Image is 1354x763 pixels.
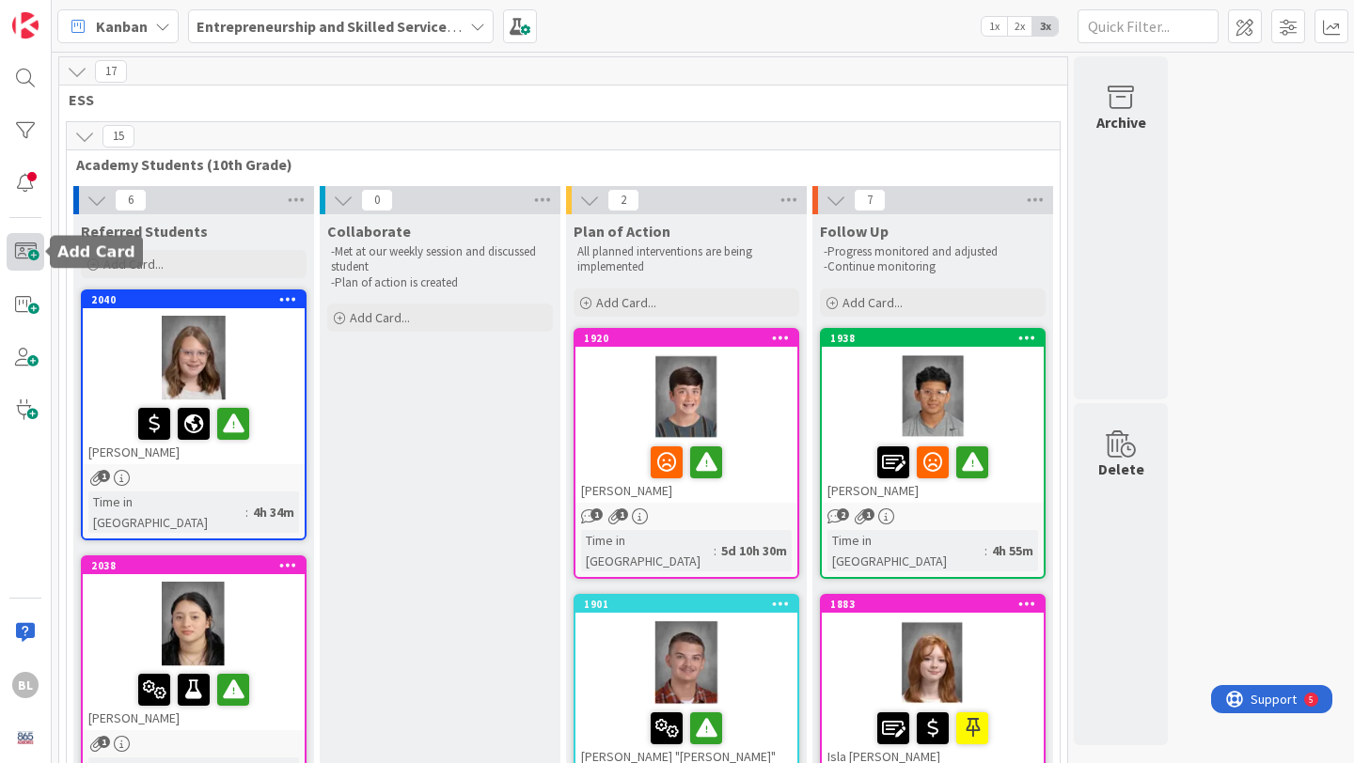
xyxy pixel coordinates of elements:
div: 1938 [822,330,1044,347]
p: -Progress monitored and adjusted [824,244,1042,259]
div: 4h 34m [248,502,299,522]
div: 1920 [575,330,797,347]
div: 1883 [822,596,1044,613]
div: [PERSON_NAME] [822,439,1044,503]
p: -Met at our weekly session and discussed student [331,244,549,275]
div: Archive [1096,111,1146,133]
div: 2040 [83,291,305,308]
p: -Continue monitoring [824,259,1042,274]
div: 2038[PERSON_NAME] [83,557,305,730]
span: 3x [1032,17,1058,36]
div: 1901 [575,596,797,613]
div: 2040 [91,293,305,306]
p: All planned interventions are being implemented [577,244,795,275]
span: 15 [102,125,134,148]
span: 2x [1007,17,1032,36]
div: 1920 [584,332,797,345]
div: BL [12,672,39,698]
a: 1938[PERSON_NAME]Time in [GEOGRAPHIC_DATA]:4h 55m [820,328,1046,579]
span: : [984,540,987,561]
span: 1x [982,17,1007,36]
div: 1938 [830,332,1044,345]
div: Time in [GEOGRAPHIC_DATA] [581,530,714,571]
span: Plan of Action [574,222,670,241]
span: ESS [69,90,1044,109]
div: 1883 [830,598,1044,611]
span: 1 [590,508,603,521]
span: Referred Students [81,222,208,241]
img: avatar [12,724,39,751]
span: : [714,540,716,561]
div: 4h 55m [987,540,1038,561]
span: Academy Students (10th Grade) [76,155,1036,174]
span: Collaborate [327,222,411,241]
div: Time in [GEOGRAPHIC_DATA] [88,491,245,533]
a: 2040[PERSON_NAME]Time in [GEOGRAPHIC_DATA]:4h 34m [81,289,307,540]
h5: Add Card [57,243,135,261]
span: 2 [607,189,639,211]
span: 17 [95,60,127,83]
img: Visit kanbanzone.com [12,12,39,39]
div: 1920[PERSON_NAME] [575,330,797,503]
span: Kanban [96,15,148,38]
div: 2038 [83,557,305,574]
div: 1938[PERSON_NAME] [822,330,1044,503]
span: 6 [115,189,147,211]
div: 1901 [584,598,797,611]
div: 5 [98,8,102,23]
span: Support [39,3,86,25]
a: 1920[PERSON_NAME]Time in [GEOGRAPHIC_DATA]:5d 10h 30m [574,328,799,579]
span: : [245,502,248,522]
span: 1 [98,470,110,482]
div: Delete [1098,458,1144,480]
div: 5d 10h 30m [716,540,792,561]
div: [PERSON_NAME] [83,666,305,730]
input: Quick Filter... [1078,9,1219,43]
span: Add Card... [842,294,903,311]
div: 2040[PERSON_NAME] [83,291,305,464]
b: Entrepreneurship and Skilled Services Interventions - [DATE]-[DATE] [197,17,656,36]
span: 7 [854,189,886,211]
span: Follow Up [820,222,889,241]
span: Add Card... [596,294,656,311]
span: 1 [616,508,628,521]
span: 1 [98,736,110,748]
span: 0 [361,189,393,211]
span: 1 [862,508,874,521]
p: -Plan of action is created [331,275,549,290]
div: [PERSON_NAME] [575,439,797,503]
span: 2 [837,508,849,521]
span: Add Card... [350,309,410,326]
div: [PERSON_NAME] [83,400,305,464]
div: 2038 [91,559,305,572]
div: Time in [GEOGRAPHIC_DATA] [827,530,984,571]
